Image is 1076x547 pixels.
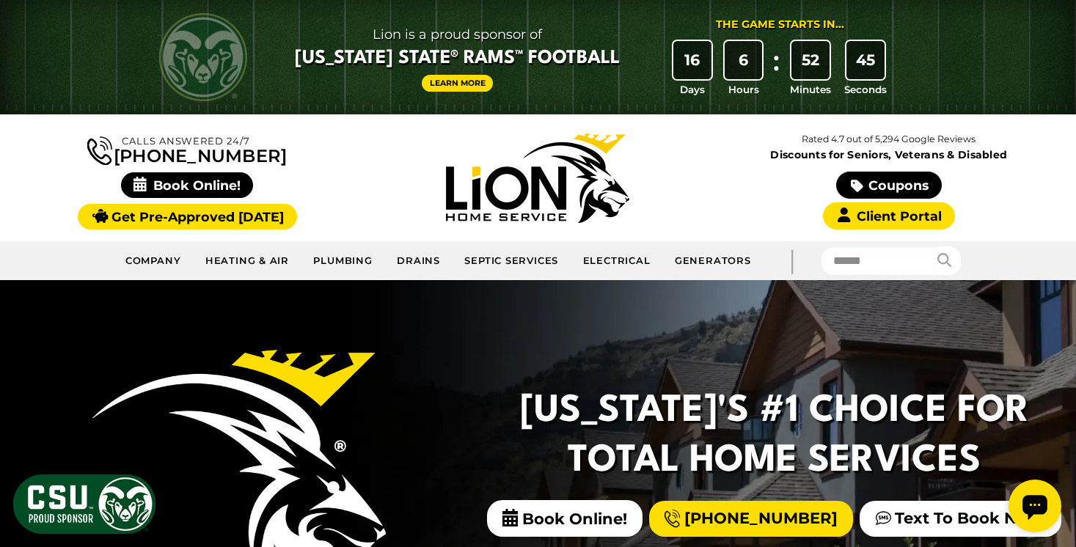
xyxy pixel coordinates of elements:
span: Lion is a proud sponsor of [295,23,620,46]
a: Learn More [422,75,494,92]
a: Septic Services [453,246,571,276]
span: Hours [728,82,759,97]
a: Client Portal [823,202,955,230]
div: 16 [673,41,711,79]
img: CSU Sponsor Badge [11,472,158,536]
span: Minutes [790,82,831,97]
a: [PHONE_NUMBER] [87,133,287,165]
div: 52 [791,41,830,79]
a: Heating & Air [194,246,302,276]
span: Seconds [844,82,887,97]
a: Company [114,246,194,276]
a: Plumbing [301,246,385,276]
div: 45 [846,41,885,79]
a: Drains [385,246,453,276]
span: Book Online! [487,500,643,537]
h2: [US_STATE]'s #1 Choice For Total Home Services [517,387,1032,486]
a: Electrical [571,246,662,276]
div: The Game Starts in... [716,17,844,33]
span: [US_STATE] State® Rams™ Football [295,46,620,71]
div: | [763,241,821,280]
div: : [769,41,783,98]
p: Rated 4.7 out of 5,294 Google Reviews [714,131,1064,147]
span: Book Online! [121,172,254,198]
div: Open chat widget [6,6,59,59]
a: [PHONE_NUMBER] [649,501,853,537]
a: Generators [663,246,763,276]
a: Text To Book Now! [860,501,1061,537]
a: Coupons [836,172,942,199]
img: Lion Home Service [446,133,629,223]
a: Get Pre-Approved [DATE] [78,204,297,230]
img: CSU Rams logo [159,13,247,101]
span: Discounts for Seniors, Veterans & Disabled [717,150,1061,160]
span: Days [680,82,705,97]
div: 6 [725,41,763,79]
